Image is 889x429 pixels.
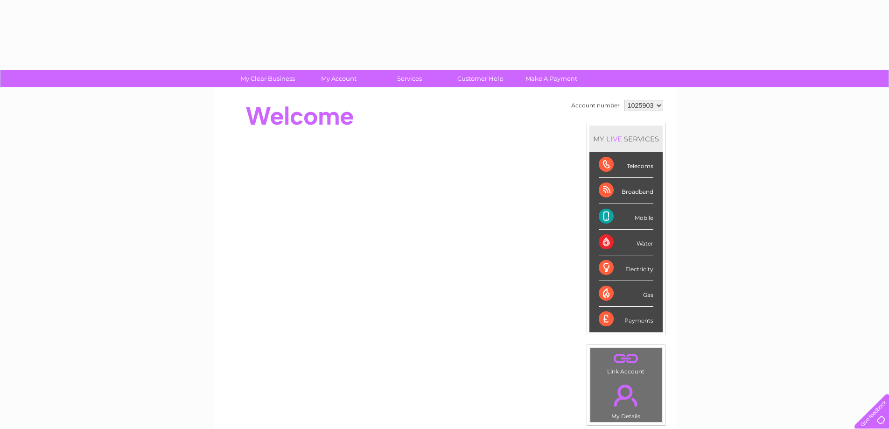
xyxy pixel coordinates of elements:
div: Electricity [599,255,653,281]
div: LIVE [604,134,624,143]
div: MY SERVICES [589,126,663,152]
div: Water [599,230,653,255]
td: Link Account [590,348,662,377]
a: My Account [300,70,377,87]
div: Gas [599,281,653,307]
td: My Details [590,377,662,422]
a: . [593,351,659,367]
a: . [593,379,659,412]
div: Payments [599,307,653,332]
a: Customer Help [442,70,519,87]
a: Make A Payment [513,70,590,87]
a: Services [371,70,448,87]
div: Broadband [599,178,653,204]
div: Mobile [599,204,653,230]
td: Account number [569,98,622,113]
div: Telecoms [599,152,653,178]
a: My Clear Business [229,70,306,87]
